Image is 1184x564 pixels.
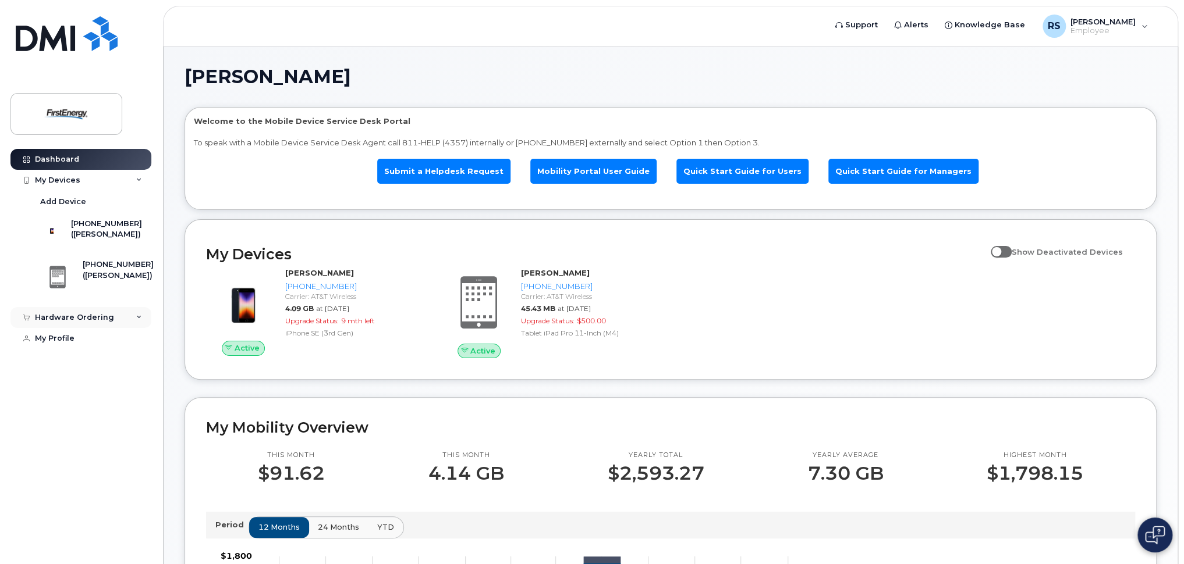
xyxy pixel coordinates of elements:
[215,273,271,329] img: image20231002-3703462-1angbar.jpeg
[318,522,359,533] span: 24 months
[442,267,664,358] a: Active[PERSON_NAME][PHONE_NUMBER]Carrier: AT&T Wireless45.43 MBat [DATE]Upgrade Status:$500.00Tab...
[558,304,591,313] span: at [DATE]
[285,316,339,325] span: Upgrade Status:
[987,463,1083,484] p: $1,798.15
[235,342,260,354] span: Active
[285,328,423,338] div: iPhone SE (3rd Gen)
[206,245,985,263] h2: My Devices
[991,241,1000,250] input: Show Deactivated Devices
[428,463,504,484] p: 4.14 GB
[807,451,883,460] p: Yearly average
[521,291,659,301] div: Carrier: AT&T Wireless
[607,451,704,460] p: Yearly total
[828,159,979,184] a: Quick Start Guide for Managers
[258,463,325,484] p: $91.62
[206,419,1135,436] h2: My Mobility Overview
[607,463,704,484] p: $2,593.27
[206,267,428,356] a: Active[PERSON_NAME][PHONE_NUMBER]Carrier: AT&T Wireless4.09 GBat [DATE]Upgrade Status:9 mth lefti...
[194,116,1147,127] p: Welcome to the Mobile Device Service Desk Portal
[1012,247,1123,256] span: Show Deactivated Devices
[285,268,354,277] strong: [PERSON_NAME]
[285,304,314,313] span: 4.09 GB
[807,463,883,484] p: 7.30 GB
[285,291,423,301] div: Carrier: AT&T Wireless
[285,281,423,292] div: [PHONE_NUMBER]
[221,550,252,561] tspan: $1,800
[194,137,1147,148] p: To speak with a Mobile Device Service Desk Agent call 811-HELP (4357) internally or [PHONE_NUMBER...
[1145,526,1165,544] img: Open chat
[258,451,325,460] p: This month
[530,159,657,184] a: Mobility Portal User Guide
[521,281,659,292] div: [PHONE_NUMBER]
[987,451,1083,460] p: Highest month
[577,316,606,325] span: $500.00
[521,268,590,277] strong: [PERSON_NAME]
[185,68,351,85] span: [PERSON_NAME]
[521,328,659,338] div: Tablet iPad Pro 11-Inch (M4)
[521,304,555,313] span: 45.43 MB
[428,451,504,460] p: This month
[676,159,809,184] a: Quick Start Guide for Users
[521,316,575,325] span: Upgrade Status:
[215,519,249,530] p: Period
[470,345,495,356] span: Active
[341,316,375,325] span: 9 mth left
[377,522,394,533] span: YTD
[316,304,349,313] span: at [DATE]
[377,159,511,184] a: Submit a Helpdesk Request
